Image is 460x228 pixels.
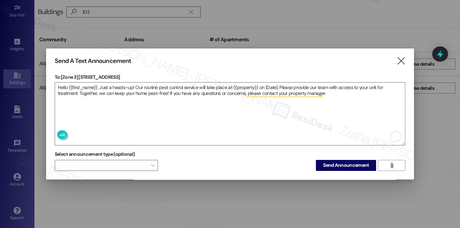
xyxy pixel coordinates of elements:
[55,74,406,80] p: To: [Zone 3] [STREET_ADDRESS]
[316,160,376,171] button: Send Announcement
[389,163,394,168] i: 
[55,83,405,145] textarea: To enrich screen reader interactions, please activate Accessibility in Grammarly extension settings
[55,57,131,65] h3: Send A Text Announcement
[396,57,406,65] i: 
[55,149,135,160] label: Select announcement type (optional)
[323,162,369,169] span: Send Announcement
